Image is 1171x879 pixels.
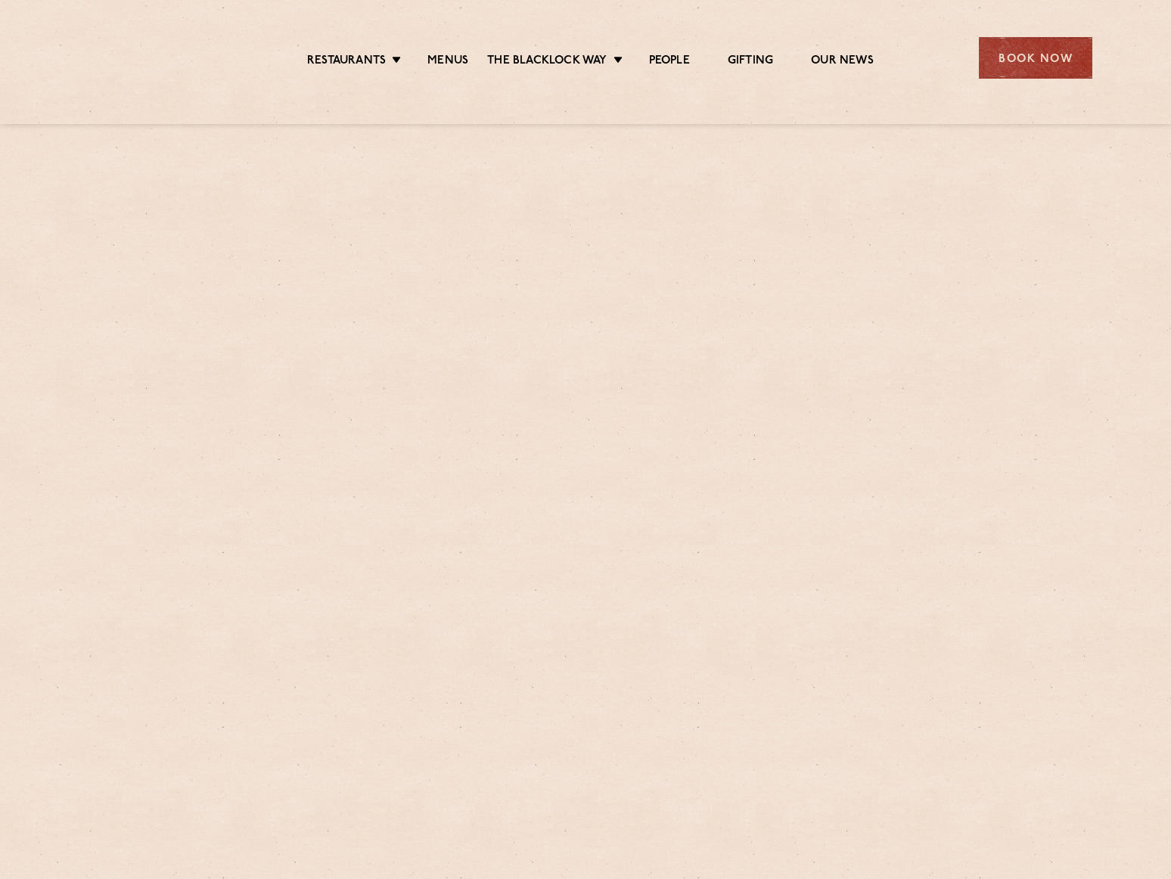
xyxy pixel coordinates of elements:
div: Book Now [979,37,1092,79]
a: Gifting [728,54,773,70]
img: svg%3E [79,14,210,101]
a: Restaurants [307,54,386,70]
a: The Blacklock Way [487,54,607,70]
a: Menus [427,54,468,70]
a: Our News [811,54,874,70]
a: People [649,54,690,70]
